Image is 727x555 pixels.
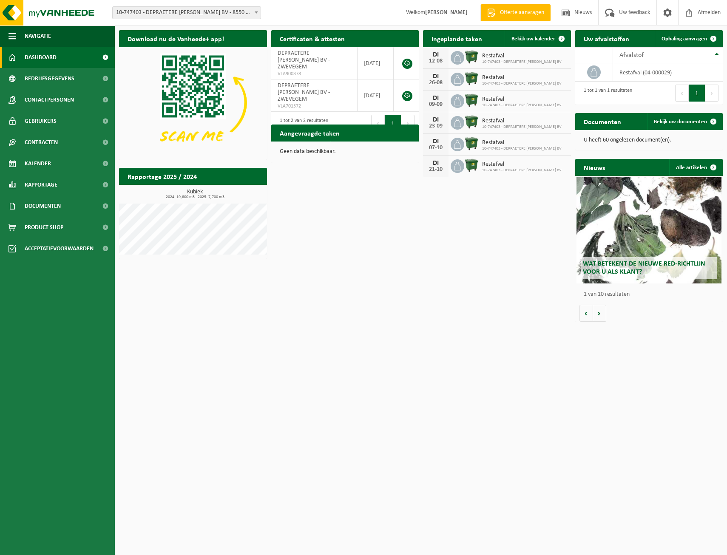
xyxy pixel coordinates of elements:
[583,261,705,275] span: Wat betekent de nieuwe RED-richtlijn voor u als klant?
[575,30,638,47] h2: Uw afvalstoffen
[427,167,444,173] div: 21-10
[275,114,328,133] div: 1 tot 2 van 2 resultaten
[579,84,632,102] div: 1 tot 1 van 1 resultaten
[647,113,722,130] a: Bekijk uw documenten
[482,103,562,108] span: 10-747403 - DEPRAETERE [PERSON_NAME] BV
[427,102,444,108] div: 09-09
[464,93,479,108] img: WB-1100-HPE-GN-01
[278,50,330,70] span: DEPRAETERE [PERSON_NAME] BV - ZWEVEGEM
[278,103,351,110] span: VLA701572
[464,158,479,173] img: WB-1100-HPE-GN-01
[25,89,74,110] span: Contactpersonen
[113,7,261,19] span: 10-747403 - DEPRAETERE MARINO BV - 8550 ZWEVEGEM, ELLESTRAAT 79 D
[25,174,57,195] span: Rapportage
[427,80,444,86] div: 26-08
[25,68,74,89] span: Bedrijfsgegevens
[25,195,61,217] span: Documenten
[669,159,722,176] a: Alle artikelen
[482,96,562,103] span: Restafval
[511,36,555,42] span: Bekijk uw kalender
[505,30,570,47] a: Bekijk uw kalender
[655,30,722,47] a: Ophaling aanvragen
[25,110,57,132] span: Gebruikers
[280,149,411,155] p: Geen data beschikbaar.
[575,113,630,130] h2: Documenten
[482,125,562,130] span: 10-747403 - DEPRAETERE [PERSON_NAME] BV
[119,47,267,158] img: Download de VHEPlus App
[119,30,233,47] h2: Download nu de Vanheede+ app!
[482,81,562,86] span: 10-747403 - DEPRAETERE [PERSON_NAME] BV
[482,168,562,173] span: 10-747403 - DEPRAETERE [PERSON_NAME] BV
[427,73,444,80] div: DI
[427,95,444,102] div: DI
[278,82,330,102] span: DEPRAETERE [PERSON_NAME] BV - ZWEVEGEM
[619,52,644,59] span: Afvalstof
[705,85,718,102] button: Next
[464,136,479,151] img: WB-1100-HPE-GN-01
[427,138,444,145] div: DI
[25,153,51,174] span: Kalender
[427,160,444,167] div: DI
[613,63,723,82] td: restafval (04-000029)
[358,47,394,79] td: [DATE]
[25,217,63,238] span: Product Shop
[278,71,351,77] span: VLA900378
[427,58,444,64] div: 12-08
[654,119,707,125] span: Bekijk uw documenten
[464,115,479,129] img: WB-1100-HPE-GN-01
[112,6,261,19] span: 10-747403 - DEPRAETERE MARINO BV - 8550 ZWEVEGEM, ELLESTRAAT 79 D
[576,177,721,283] a: Wat betekent de nieuwe RED-richtlijn voor u als klant?
[689,85,705,102] button: 1
[25,238,94,259] span: Acceptatievoorwaarden
[675,85,689,102] button: Previous
[25,132,58,153] span: Contracten
[423,30,491,47] h2: Ingeplande taken
[25,47,57,68] span: Dashboard
[427,145,444,151] div: 07-10
[593,305,606,322] button: Volgende
[425,9,468,16] strong: [PERSON_NAME]
[123,195,267,199] span: 2024: 19,800 m3 - 2025: 7,700 m3
[427,51,444,58] div: DI
[464,71,479,86] img: WB-1100-HPE-GN-01
[482,161,562,168] span: Restafval
[575,159,613,176] h2: Nieuws
[584,292,719,297] p: 1 van 10 resultaten
[271,125,348,141] h2: Aangevraagde taken
[482,146,562,151] span: 10-747403 - DEPRAETERE [PERSON_NAME] BV
[427,123,444,129] div: 23-09
[119,168,205,184] h2: Rapportage 2025 / 2024
[371,115,385,132] button: Previous
[482,74,562,81] span: Restafval
[358,79,394,112] td: [DATE]
[584,137,715,143] p: U heeft 60 ongelezen document(en).
[204,184,266,201] a: Bekijk rapportage
[662,36,707,42] span: Ophaling aanvragen
[498,8,546,17] span: Offerte aanvragen
[482,53,562,59] span: Restafval
[401,115,415,132] button: Next
[123,189,267,199] h3: Kubiek
[25,25,51,47] span: Navigatie
[482,118,562,125] span: Restafval
[579,305,593,322] button: Vorige
[482,139,562,146] span: Restafval
[480,4,551,21] a: Offerte aanvragen
[464,50,479,64] img: WB-1100-HPE-GN-01
[271,30,353,47] h2: Certificaten & attesten
[482,59,562,65] span: 10-747403 - DEPRAETERE [PERSON_NAME] BV
[385,115,401,132] button: 1
[427,116,444,123] div: DI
